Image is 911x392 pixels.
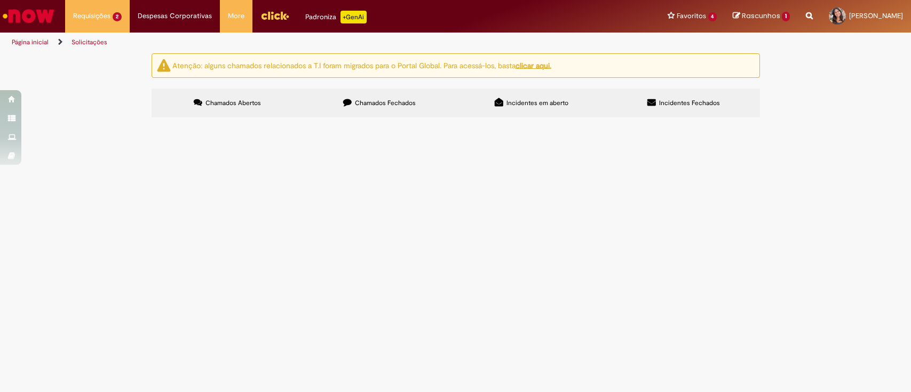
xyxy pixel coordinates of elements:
[73,11,110,21] span: Requisições
[172,60,551,70] ng-bind-html: Atenção: alguns chamados relacionados a T.I foram migrados para o Portal Global. Para acessá-los,...
[677,11,706,21] span: Favoritos
[8,33,599,52] ul: Trilhas de página
[228,11,244,21] span: More
[849,11,903,20] span: [PERSON_NAME]
[782,12,790,21] span: 1
[138,11,212,21] span: Despesas Corporativas
[205,99,261,107] span: Chamados Abertos
[355,99,416,107] span: Chamados Fechados
[742,11,780,21] span: Rascunhos
[72,38,107,46] a: Solicitações
[516,60,551,70] a: clicar aqui.
[506,99,568,107] span: Incidentes em aberto
[12,38,49,46] a: Página inicial
[305,11,367,23] div: Padroniza
[733,11,790,21] a: Rascunhos
[1,5,56,27] img: ServiceNow
[340,11,367,23] p: +GenAi
[659,99,720,107] span: Incidentes Fechados
[260,7,289,23] img: click_logo_yellow_360x200.png
[708,12,717,21] span: 4
[113,12,122,21] span: 2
